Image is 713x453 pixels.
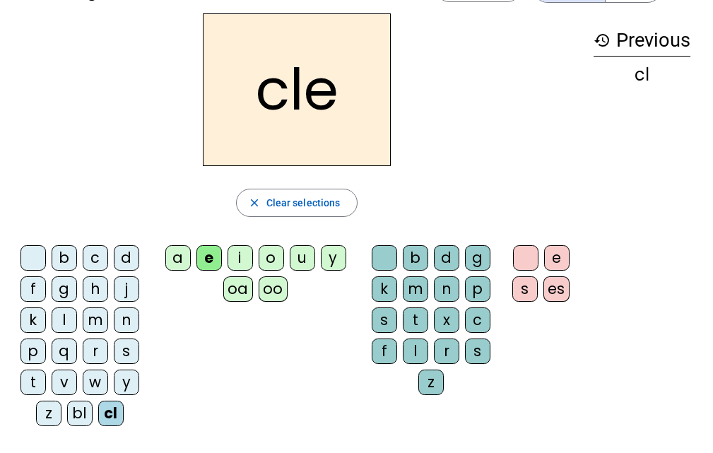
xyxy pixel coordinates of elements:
div: w [83,370,108,395]
div: j [114,276,139,302]
div: bl [67,401,93,426]
div: n [434,276,459,302]
div: g [465,245,490,271]
div: cl [98,401,124,426]
div: y [321,245,346,271]
div: z [418,370,444,395]
div: y [114,370,139,395]
div: e [544,245,570,271]
h2: cle [203,13,391,166]
div: c [465,307,490,333]
div: i [228,245,253,271]
div: s [372,307,397,333]
div: o [259,245,284,271]
div: s [512,276,538,302]
button: Clear selections [236,189,358,217]
div: f [372,339,397,364]
div: cl [594,66,690,83]
div: k [372,276,397,302]
h3: Previous [594,25,690,57]
div: h [83,276,108,302]
div: b [52,245,77,271]
div: b [403,245,428,271]
span: Clear selections [266,194,341,211]
mat-icon: history [594,32,611,49]
div: s [114,339,139,364]
div: d [434,245,459,271]
div: l [52,307,77,333]
div: f [20,276,46,302]
div: x [434,307,459,333]
div: u [290,245,315,271]
div: es [543,276,570,302]
div: e [196,245,222,271]
div: k [20,307,46,333]
div: t [20,370,46,395]
div: v [52,370,77,395]
mat-icon: close [248,196,261,209]
div: m [403,276,428,302]
div: r [83,339,108,364]
div: d [114,245,139,271]
div: oa [223,276,253,302]
div: r [434,339,459,364]
div: s [465,339,490,364]
div: q [52,339,77,364]
div: n [114,307,139,333]
div: l [403,339,428,364]
div: oo [259,276,288,302]
div: m [83,307,108,333]
div: z [36,401,61,426]
div: g [52,276,77,302]
div: a [165,245,191,271]
div: t [403,307,428,333]
div: p [465,276,490,302]
div: p [20,339,46,364]
div: c [83,245,108,271]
